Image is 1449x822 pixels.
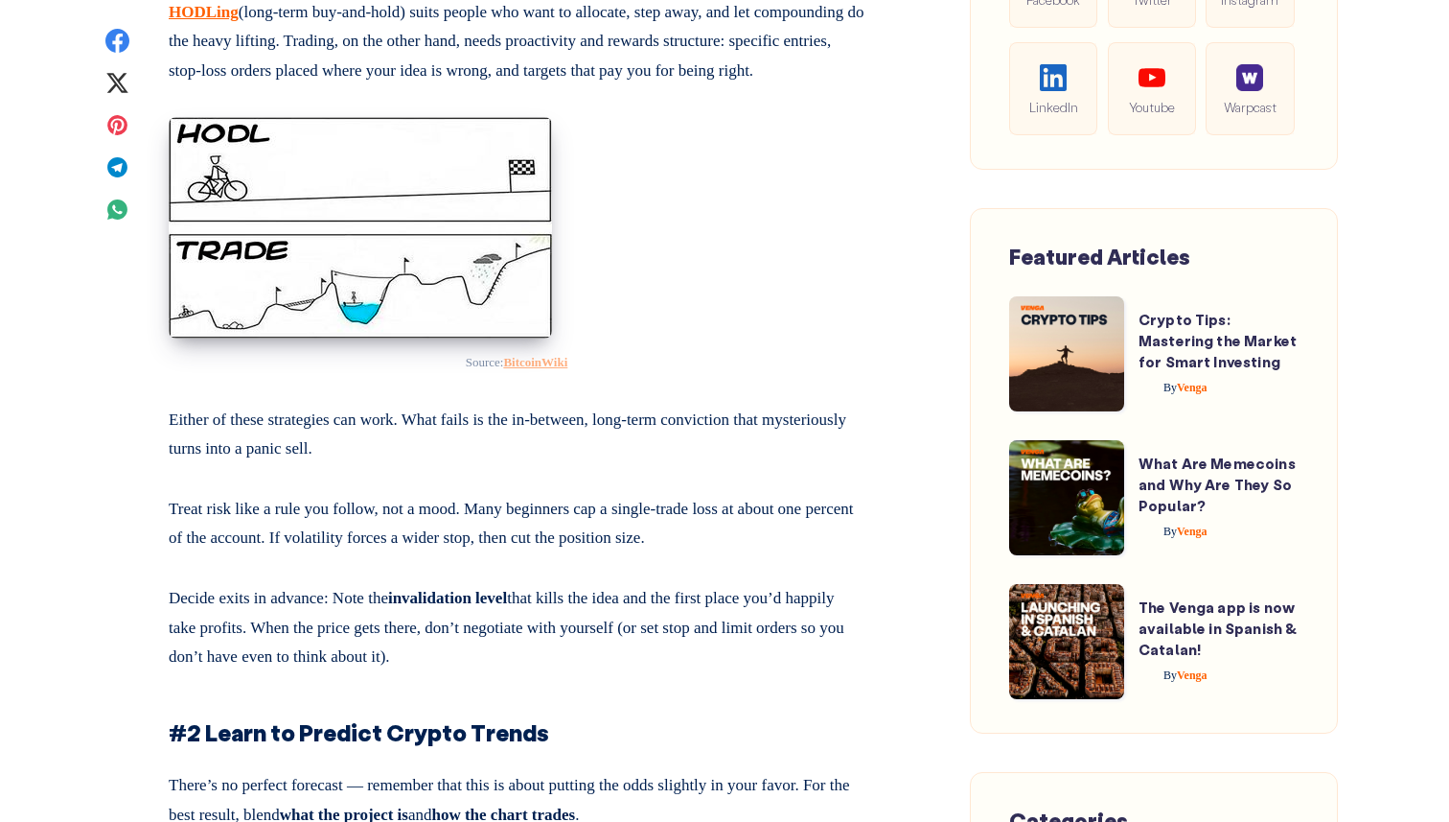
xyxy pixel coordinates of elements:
strong: invalidation level [388,589,507,607]
h3: #2 Learn to Predict Crypto Trends [169,695,864,750]
span: Venga [1163,524,1207,537]
span: LinkedIn [1024,96,1082,118]
span: Venga [1163,380,1207,393]
p: Treat risk like a rule you follow, not a mood. Many beginners cap a single‑trade loss at about on... [169,487,864,553]
span: By [1163,380,1177,393]
img: social-linkedin.be646fe421ccab3a2ad91cb58bdc9694.svg [1040,64,1067,91]
a: What Are Memecoins and Why Are They So Popular? [1138,454,1296,515]
span: Source: [466,355,504,369]
a: ByVenga [1138,380,1207,393]
a: Youtube [1108,42,1196,135]
a: Crypto Tips: Mastering the Market for Smart Investing [1138,310,1297,371]
a: LinkedIn [1009,42,1097,135]
img: social-youtube.99db9aba05279f803f3e7a4a838dfb6c.svg [1138,64,1165,91]
span: By [1163,524,1177,537]
a: The Venga app is now available in Spanish & Catalan! [1138,598,1297,659]
span: Warpcast [1221,96,1278,118]
span: Youtube [1123,96,1181,118]
span: Featured Articles [1009,243,1190,270]
p: Either of these strategies can work. What fails is the in‑between, long‑term conviction that myst... [169,398,864,464]
a: ByVenga [1138,524,1207,537]
a: HODLing [169,3,239,21]
a: Warpcast [1206,42,1294,135]
a: BitcoinWiki [503,355,567,369]
p: Decide exits in advance: Note the that kills the idea and the first place you’d happily take prof... [169,576,864,672]
span: By [1163,668,1177,681]
img: social-warpcast.e8a23a7ed3178af0345123c41633f860.png [1236,64,1263,91]
span: Venga [1163,668,1207,681]
a: ByVenga [1138,668,1207,681]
